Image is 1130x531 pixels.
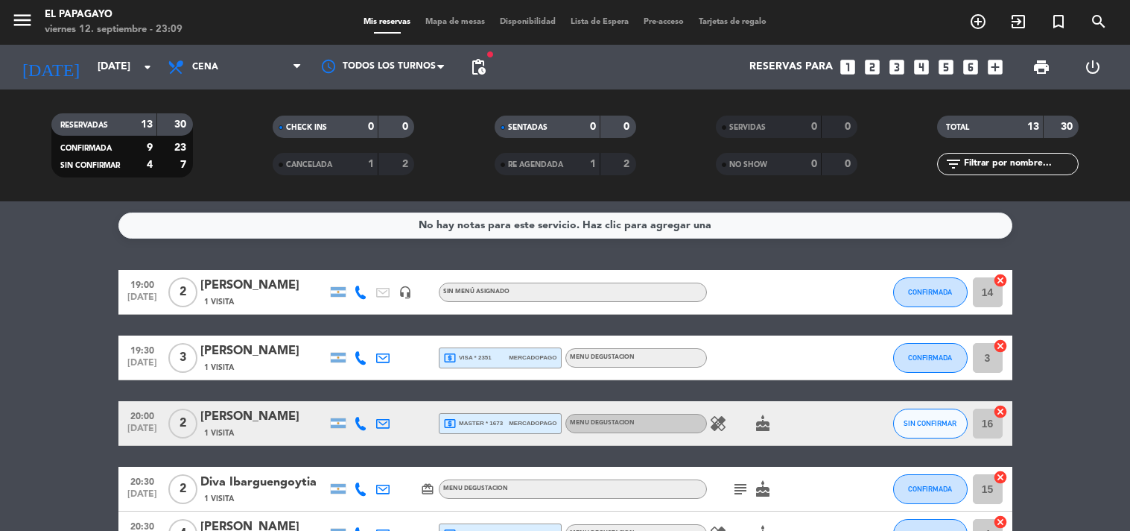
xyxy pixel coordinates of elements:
[636,18,691,26] span: Pre-acceso
[729,161,767,169] span: NO SHOW
[1061,122,1076,132] strong: 30
[508,124,547,131] span: SENTADAS
[908,485,952,493] span: CONFIRMADA
[492,18,563,26] span: Disponibilidad
[11,51,90,84] i: [DATE]
[402,159,411,169] strong: 2
[623,159,632,169] strong: 2
[204,362,234,374] span: 1 Visita
[443,351,457,365] i: local_atm
[623,122,632,132] strong: 0
[908,288,952,296] span: CONFIRMADA
[356,18,418,26] span: Mis reservas
[946,124,969,131] span: TOTAL
[147,160,153,170] strong: 4
[139,58,156,76] i: arrow_drop_down
[691,18,774,26] span: Tarjetas de regalo
[168,474,197,504] span: 2
[1050,13,1067,31] i: turned_in_not
[204,427,234,439] span: 1 Visita
[45,22,182,37] div: viernes 12. septiembre - 23:09
[443,417,457,430] i: local_atm
[749,61,833,73] span: Reservas para
[402,122,411,132] strong: 0
[469,58,487,76] span: pending_actions
[399,286,412,299] i: headset_mic
[993,404,1008,419] i: cancel
[590,159,596,169] strong: 1
[509,418,556,428] span: mercadopago
[60,162,120,169] span: SIN CONFIRMAR
[893,343,968,373] button: CONFIRMADA
[124,292,161,310] span: [DATE]
[993,470,1008,485] i: cancel
[286,124,327,131] span: CHECK INS
[570,354,635,360] span: MENU DEGUSTACION
[174,119,189,130] strong: 30
[180,160,189,170] strong: 7
[443,486,508,491] span: MENU DEGUSTACION
[893,409,968,439] button: SIN CONFIRMAR
[754,415,772,433] i: cake
[590,122,596,132] strong: 0
[45,7,182,22] div: El Papagayo
[969,13,987,31] i: add_circle_outline
[936,57,956,77] i: looks_5
[60,122,108,129] span: RESERVADAS
[945,155,962,173] i: filter_list
[124,472,161,489] span: 20:30
[993,515,1008,530] i: cancel
[124,341,161,358] span: 19:30
[168,343,197,373] span: 3
[904,419,956,427] span: SIN CONFIRMAR
[124,406,161,424] span: 20:00
[1027,122,1039,132] strong: 13
[11,9,34,31] i: menu
[204,296,234,308] span: 1 Visita
[124,358,161,375] span: [DATE]
[811,122,817,132] strong: 0
[985,57,1005,77] i: add_box
[811,159,817,169] strong: 0
[893,277,968,307] button: CONFIRMADA
[421,483,434,496] i: card_giftcard
[11,9,34,37] button: menu
[961,57,980,77] i: looks_6
[838,57,857,77] i: looks_one
[443,351,492,365] span: visa * 2351
[124,275,161,292] span: 19:00
[845,122,854,132] strong: 0
[893,474,968,504] button: CONFIRMADA
[1090,13,1108,31] i: search
[993,339,1008,354] i: cancel
[192,62,218,72] span: Cena
[286,161,332,169] span: CANCELADA
[443,417,504,430] span: master * 1673
[200,276,327,295] div: [PERSON_NAME]
[147,142,153,153] strong: 9
[141,119,153,130] strong: 13
[443,289,510,295] span: Sin menú asignado
[174,142,189,153] strong: 23
[486,50,495,59] span: fiber_manual_record
[419,217,711,234] div: No hay notas para este servicio. Haz clic para agregar una
[962,156,1078,172] input: Filtrar por nombre...
[368,122,374,132] strong: 0
[1009,13,1027,31] i: exit_to_app
[887,57,907,77] i: looks_3
[729,124,766,131] span: SERVIDAS
[993,273,1008,288] i: cancel
[731,480,749,498] i: subject
[200,342,327,361] div: [PERSON_NAME]
[570,420,635,426] span: MENU DEGUSTACION
[168,409,197,439] span: 2
[912,57,931,77] i: looks_4
[124,489,161,506] span: [DATE]
[908,354,952,362] span: CONFIRMADA
[124,424,161,441] span: [DATE]
[168,277,197,307] span: 2
[754,480,772,498] i: cake
[509,353,556,362] span: mercadopago
[1032,58,1050,76] span: print
[200,473,327,492] div: Diva Ibarguengoytia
